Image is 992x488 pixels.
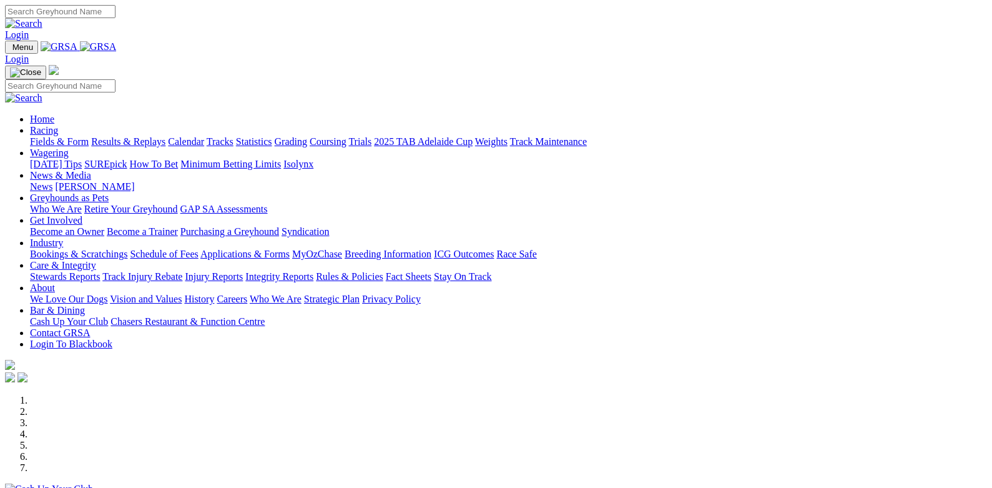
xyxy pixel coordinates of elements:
[5,92,42,104] img: Search
[30,271,100,282] a: Stewards Reports
[5,66,46,79] button: Toggle navigation
[30,249,127,259] a: Bookings & Scratchings
[180,159,281,169] a: Minimum Betting Limits
[434,271,491,282] a: Stay On Track
[282,226,329,237] a: Syndication
[168,136,204,147] a: Calendar
[386,271,431,282] a: Fact Sheets
[30,147,69,158] a: Wagering
[91,136,165,147] a: Results & Replays
[510,136,587,147] a: Track Maintenance
[30,136,987,147] div: Racing
[30,159,82,169] a: [DATE] Tips
[110,316,265,327] a: Chasers Restaurant & Function Centre
[245,271,313,282] a: Integrity Reports
[475,136,508,147] a: Weights
[434,249,494,259] a: ICG Outcomes
[30,327,90,338] a: Contact GRSA
[5,79,115,92] input: Search
[30,204,987,215] div: Greyhounds as Pets
[374,136,473,147] a: 2025 TAB Adelaide Cup
[55,181,134,192] a: [PERSON_NAME]
[345,249,431,259] a: Breeding Information
[30,339,112,349] a: Login To Blackbook
[207,136,233,147] a: Tracks
[5,54,29,64] a: Login
[184,294,214,304] a: History
[5,41,38,54] button: Toggle navigation
[12,42,33,52] span: Menu
[200,249,290,259] a: Applications & Forms
[107,226,178,237] a: Become a Trainer
[180,226,279,237] a: Purchasing a Greyhound
[304,294,360,304] a: Strategic Plan
[84,204,178,214] a: Retire Your Greyhound
[5,360,15,370] img: logo-grsa-white.png
[30,226,104,237] a: Become an Owner
[348,136,371,147] a: Trials
[30,237,63,248] a: Industry
[49,65,59,75] img: logo-grsa-white.png
[30,271,987,282] div: Care & Integrity
[130,249,198,259] a: Schedule of Fees
[30,159,987,170] div: Wagering
[185,271,243,282] a: Injury Reports
[102,271,182,282] a: Track Injury Rebate
[30,260,96,271] a: Care & Integrity
[283,159,313,169] a: Isolynx
[84,159,127,169] a: SUREpick
[217,294,247,304] a: Careers
[30,316,987,327] div: Bar & Dining
[496,249,536,259] a: Race Safe
[30,125,58,136] a: Racing
[30,215,82,226] a: Get Involved
[110,294,182,304] a: Vision and Values
[236,136,272,147] a: Statistics
[30,226,987,237] div: Get Involved
[292,249,342,259] a: MyOzChase
[362,294,421,304] a: Privacy Policy
[30,181,987,192] div: News & Media
[5,29,29,40] a: Login
[30,204,82,214] a: Who We Are
[5,372,15,382] img: facebook.svg
[80,41,117,52] img: GRSA
[10,67,41,77] img: Close
[5,5,115,18] input: Search
[30,136,89,147] a: Fields & Form
[130,159,179,169] a: How To Bet
[17,372,27,382] img: twitter.svg
[316,271,383,282] a: Rules & Policies
[30,114,54,124] a: Home
[30,170,91,181] a: News & Media
[30,305,85,316] a: Bar & Dining
[30,181,52,192] a: News
[41,41,77,52] img: GRSA
[5,18,42,29] img: Search
[30,294,987,305] div: About
[250,294,302,304] a: Who We Are
[30,294,107,304] a: We Love Our Dogs
[30,249,987,260] div: Industry
[30,282,55,293] a: About
[30,316,108,327] a: Cash Up Your Club
[30,192,109,203] a: Greyhounds as Pets
[275,136,307,147] a: Grading
[180,204,268,214] a: GAP SA Assessments
[310,136,346,147] a: Coursing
